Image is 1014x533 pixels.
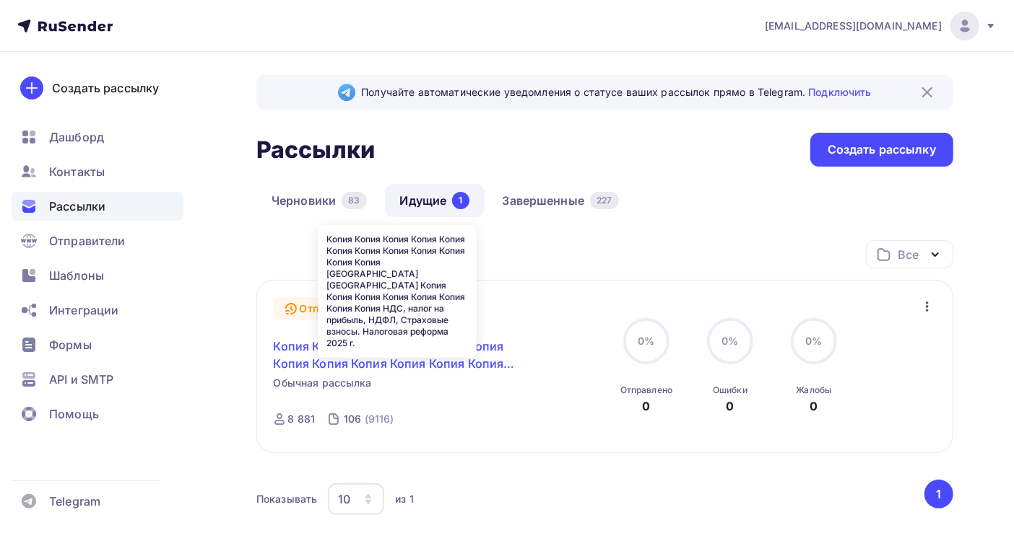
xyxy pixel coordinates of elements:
[365,412,394,426] div: (9116)
[866,240,953,268] button: Все
[52,79,159,97] div: Создать рассылку
[828,141,936,158] div: Создать рассылку
[344,412,361,426] div: 106
[49,267,104,284] span: Шаблоны
[49,493,100,510] span: Telegram
[338,490,350,508] div: 10
[726,397,734,415] div: 0
[361,85,871,100] span: Получайте автоматические уведомления о статусе ваших рассылок прямо в Telegram.
[12,157,183,186] a: Контакты
[288,412,316,426] div: 8 881
[49,232,126,250] span: Отправители
[49,163,105,180] span: Контакты
[810,397,818,415] div: 0
[12,261,183,290] a: Шаблоны
[590,192,618,209] div: 227
[256,184,382,217] a: Черновики83
[808,86,871,98] a: Подключить
[342,192,366,209] div: 83
[12,123,183,151] a: Дашборд
[342,408,395,431] a: 106 (9116)
[452,192,469,209] div: 1
[49,405,99,423] span: Помощь
[922,480,954,508] ul: Pagination
[765,12,997,40] a: [EMAIL_ADDRESS][DOMAIN_NAME]
[49,371,113,388] span: API и SMTP
[12,330,183,359] a: Формы
[338,84,355,101] img: Telegram
[49,128,104,146] span: Дашборд
[274,338,521,372] a: Копия Копия Копия Копия Копия Копия Копия Копия Копия Копия Копия Копия [GEOGRAPHIC_DATA] [GEOGRA...
[638,335,654,347] span: 0%
[12,226,183,255] a: Отправители
[620,384,672,396] div: Отправлено
[898,246,919,263] div: Все
[256,136,375,164] h2: Рассылки
[256,492,317,506] div: Показывать
[12,192,183,221] a: Рассылки
[924,480,953,508] button: Go to page 1
[49,198,105,215] span: Рассылки
[49,336,92,353] span: Формы
[487,184,634,217] a: Завершенные227
[385,184,485,217] a: Идущие1
[274,297,422,320] div: Отправка [DATE] 5:22
[642,397,650,415] div: 0
[797,384,832,396] div: Жалобы
[765,19,942,33] span: [EMAIL_ADDRESS][DOMAIN_NAME]
[721,335,738,347] span: 0%
[274,376,372,390] span: Обычная рассылка
[49,301,118,319] span: Интеграции
[395,492,414,506] div: из 1
[713,384,747,396] div: Ошибки
[327,483,385,516] button: 10
[318,225,477,358] div: Копия Копия Копия Копия Копия Копия Копия Копия Копия Копия Копия Копия [GEOGRAPHIC_DATA] [GEOGRA...
[805,335,822,347] span: 0%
